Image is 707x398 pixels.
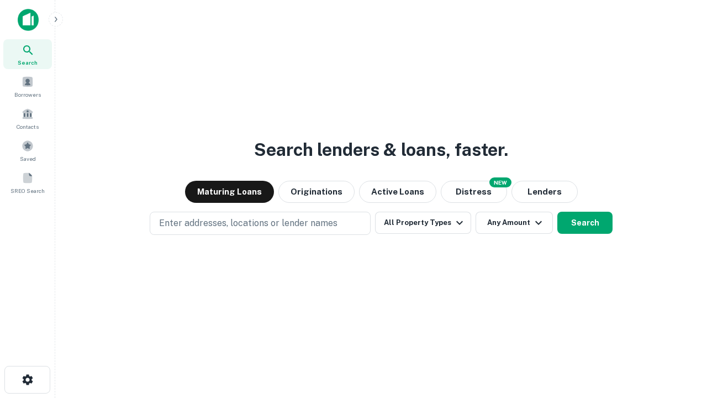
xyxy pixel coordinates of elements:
[3,71,52,101] a: Borrowers
[150,212,371,235] button: Enter addresses, locations or lender names
[278,181,355,203] button: Originations
[18,58,38,67] span: Search
[17,122,39,131] span: Contacts
[3,135,52,165] a: Saved
[18,9,39,31] img: capitalize-icon.png
[557,212,613,234] button: Search
[652,310,707,363] iframe: Chat Widget
[185,181,274,203] button: Maturing Loans
[359,181,436,203] button: Active Loans
[3,167,52,197] a: SREO Search
[14,90,41,99] span: Borrowers
[476,212,553,234] button: Any Amount
[511,181,578,203] button: Lenders
[375,212,471,234] button: All Property Types
[254,137,508,163] h3: Search lenders & loans, faster.
[10,186,45,195] span: SREO Search
[20,154,36,163] span: Saved
[159,217,337,230] p: Enter addresses, locations or lender names
[441,181,507,203] button: Search distressed loans with lien and other non-mortgage details.
[3,103,52,133] a: Contacts
[3,39,52,69] a: Search
[489,177,511,187] div: NEW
